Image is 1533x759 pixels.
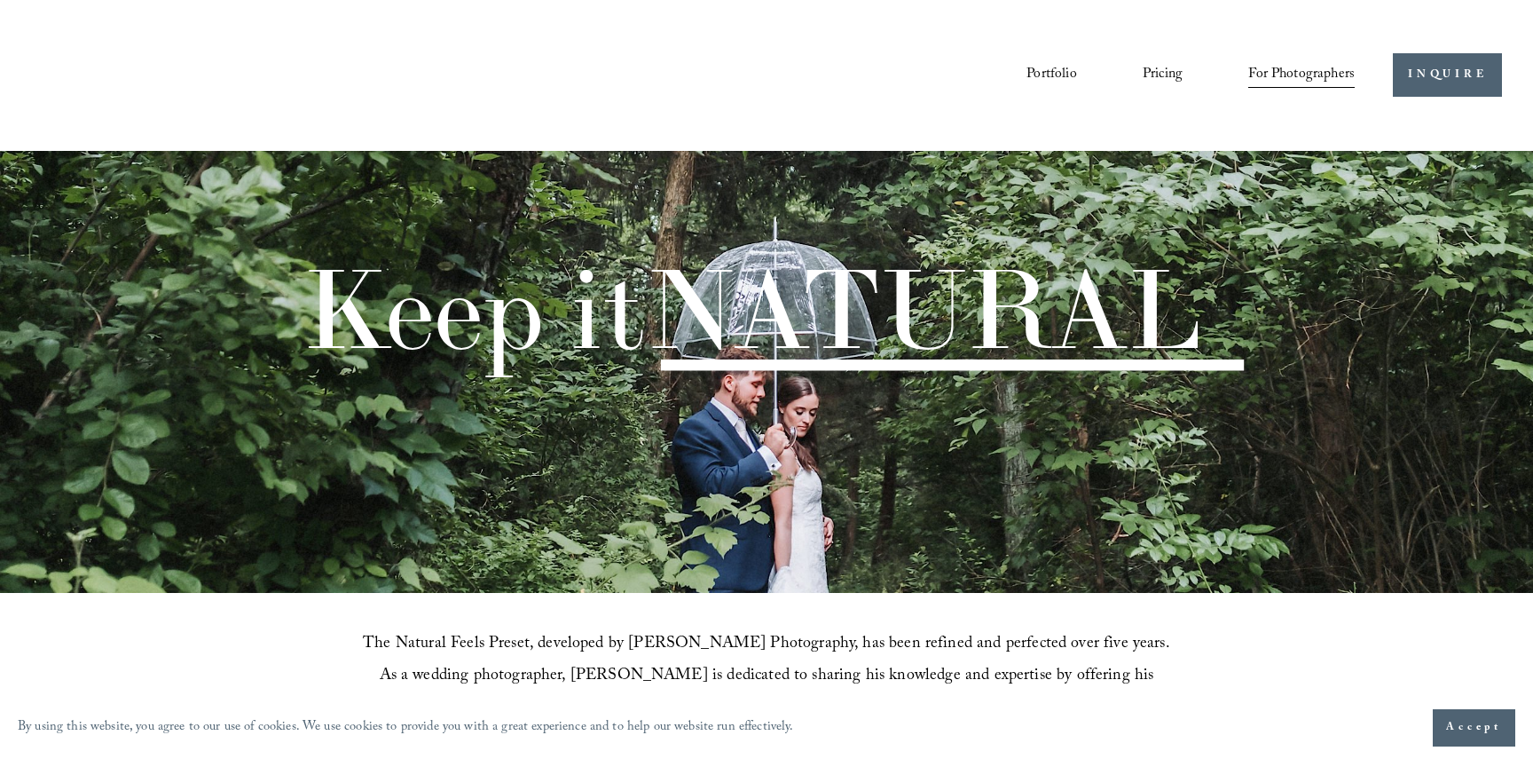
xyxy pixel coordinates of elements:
span: For Photographers [1248,61,1355,89]
a: Pricing [1143,60,1183,91]
span: Accept [1446,719,1502,737]
p: By using this website, you agree to our use of cookies. We use cookies to provide you with a grea... [18,716,794,741]
a: folder dropdown [1248,60,1355,91]
span: NATURAL [645,239,1201,378]
button: Accept [1433,709,1515,747]
a: INQUIRE [1393,53,1502,97]
a: Portfolio [1026,60,1076,91]
img: John Branch IV Photography [31,15,175,135]
span: The Natural Feels Preset, developed by [PERSON_NAME] Photography, has been refined and perfected ... [363,631,1175,723]
h1: Keep it [302,254,1201,365]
